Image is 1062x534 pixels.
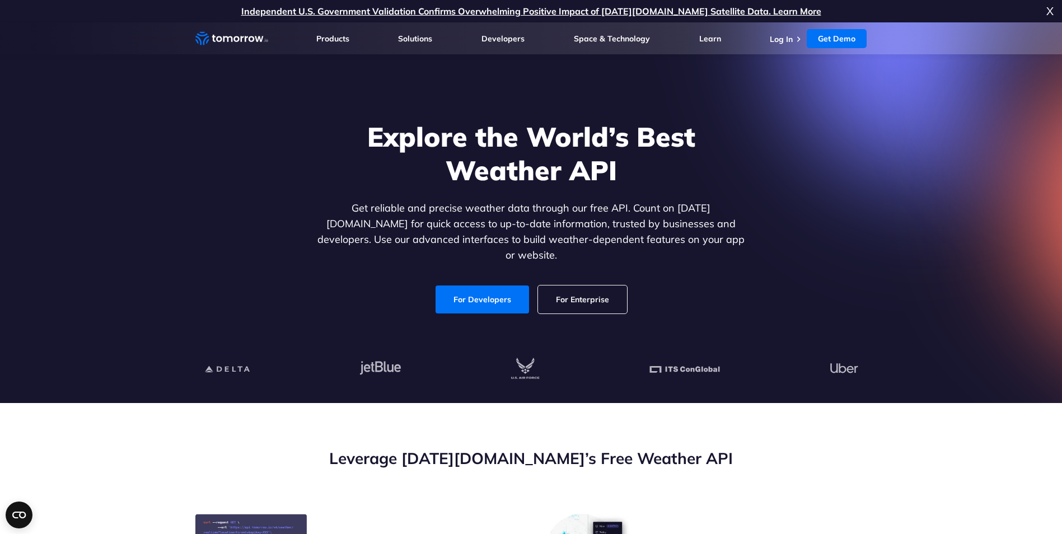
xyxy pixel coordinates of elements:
[398,34,432,44] a: Solutions
[538,285,627,313] a: For Enterprise
[481,34,525,44] a: Developers
[315,200,747,263] p: Get reliable and precise weather data through our free API. Count on [DATE][DOMAIN_NAME] for quic...
[195,448,867,469] h2: Leverage [DATE][DOMAIN_NAME]’s Free Weather API
[6,502,32,528] button: Open CMP widget
[195,30,268,47] a: Home link
[574,34,650,44] a: Space & Technology
[436,285,529,313] a: For Developers
[316,34,349,44] a: Products
[699,34,721,44] a: Learn
[807,29,867,48] a: Get Demo
[315,120,747,187] h1: Explore the World’s Best Weather API
[770,34,793,44] a: Log In
[241,6,821,17] a: Independent U.S. Government Validation Confirms Overwhelming Positive Impact of [DATE][DOMAIN_NAM...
